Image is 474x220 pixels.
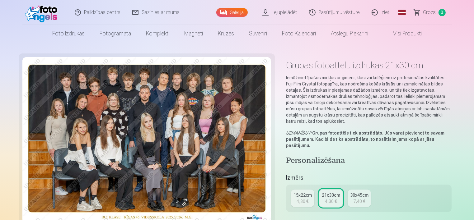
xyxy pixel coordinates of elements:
a: 30x45cm7,40 € [348,190,371,207]
p: Iemūžiniet īpašus mirkļus ar ģimeni, klasi vai kolēģiem uz profesionālas kvalitātes Fuji Film Cry... [286,75,452,124]
h4: Personalizēšana [286,156,452,166]
a: Krūzes [210,25,242,42]
a: 21x30cm4,30 € [319,190,343,207]
div: 21x30cm [322,192,340,198]
a: Suvenīri [242,25,275,42]
h1: Grupas fotoattēlu izdrukas 21x30 cm [286,60,452,71]
span: 0 [439,9,446,16]
h5: Izmērs [286,173,452,182]
div: 7,40 € [353,198,365,204]
img: /fa1 [25,2,61,22]
a: Komplekti [138,25,177,42]
div: 4,30 € [297,198,308,204]
div: 30x45cm [350,192,368,198]
a: Magnēti [177,25,210,42]
a: Galerija [216,8,248,17]
div: 4,30 € [325,198,337,204]
a: Foto izdrukas [45,25,92,42]
a: Visi produkti [376,25,429,42]
div: 15x22cm [293,192,312,198]
em: UZMANĪBU ! [286,131,310,135]
a: Foto kalendāri [275,25,323,42]
a: Atslēgu piekariņi [323,25,376,42]
strong: Grupas fotoattēls tiek apstrādāts. Jūs varat pievienot to savam pasūtījumam. Kad bilde tiks apstr... [286,131,444,148]
span: Grozs [423,9,436,16]
a: Fotogrāmata [92,25,138,42]
a: 15x22cm4,30 € [291,190,314,207]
